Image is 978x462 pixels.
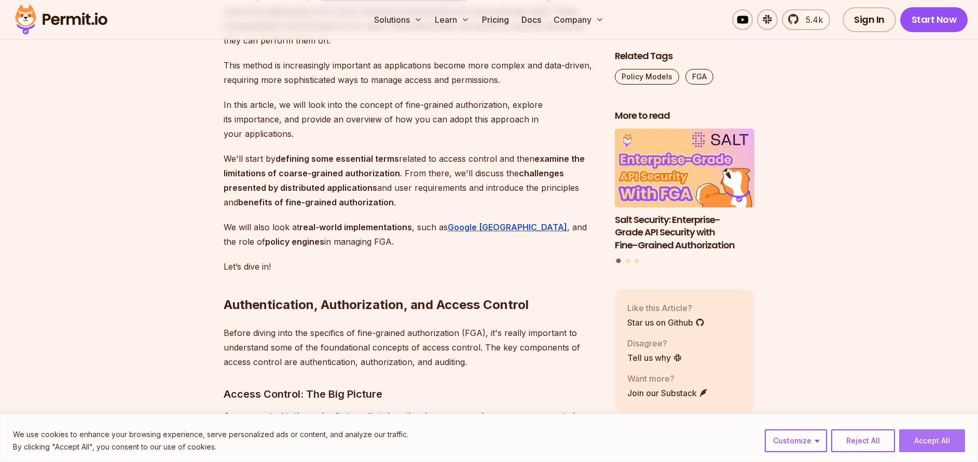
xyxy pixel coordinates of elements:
span: 5.4k [800,13,823,26]
strong: real-world implementations [299,222,412,232]
a: Start Now [900,7,968,32]
a: Pricing [478,9,513,30]
button: Solutions [370,9,426,30]
h2: Authentication, Authorization, and Access Control [224,255,598,313]
strong: defining some essential terms [276,153,399,164]
a: Docs [517,9,545,30]
a: Star us on Github [627,316,705,328]
button: Go to slide 3 [635,258,639,262]
p: We use cookies to enhance your browsing experience, serve personalized ads or content, and analyz... [13,428,408,441]
button: Learn [431,9,474,30]
strong: benefits of fine-grained authorization [238,197,394,207]
h2: Related Tags [615,50,755,63]
a: FGA [685,69,713,85]
a: Tell us why [627,351,682,363]
li: 1 of 3 [615,129,755,252]
button: Company [549,9,608,30]
img: Salt Security: Enterprise-Grade API Security with Fine-Grained Authorization [615,129,755,207]
p: We will also look at , such as , and the role of in managing FGA. [224,220,598,249]
p: We'll start by related to access control and then . From there, we'll discuss the and user requir... [224,151,598,209]
p: In this article, we will look into the concept of fine-grained authorization, explore its importa... [224,97,598,141]
img: Permit logo [10,2,112,37]
a: Join our Substack [627,386,708,399]
p: Disagree? [627,337,682,349]
button: Accept All [899,429,965,452]
h3: Salt Security: Enterprise-Grade API Security with Fine-Grained Authorization [615,213,755,251]
strong: policy engines [265,236,324,247]
a: 5.4k [782,9,830,30]
a: Policy Models [615,69,679,85]
div: Posts [615,129,755,264]
button: Go to slide 2 [626,258,630,262]
p: Let’s dive in! [224,259,598,274]
h3: Access Control: The Big Picture [224,386,598,402]
p: Like this Article? [627,301,705,314]
a: Google [GEOGRAPHIC_DATA] [448,222,567,232]
h2: More to read [615,109,755,122]
button: Reject All [831,429,895,452]
p: Want more? [627,372,708,384]
a: Salt Security: Enterprise-Grade API Security with Fine-Grained AuthorizationSalt Security: Enterp... [615,129,755,252]
button: Customize [765,429,827,452]
p: Before diving into the specifics of fine-grained authorization (FGA), it's really important to un... [224,326,598,369]
a: Sign In [843,7,896,32]
p: By clicking "Accept All", you consent to our use of cookies. [13,441,408,453]
button: Go to slide 1 [616,258,621,263]
p: This method is increasingly important as applications become more complex and data-driven, requir... [224,58,598,87]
